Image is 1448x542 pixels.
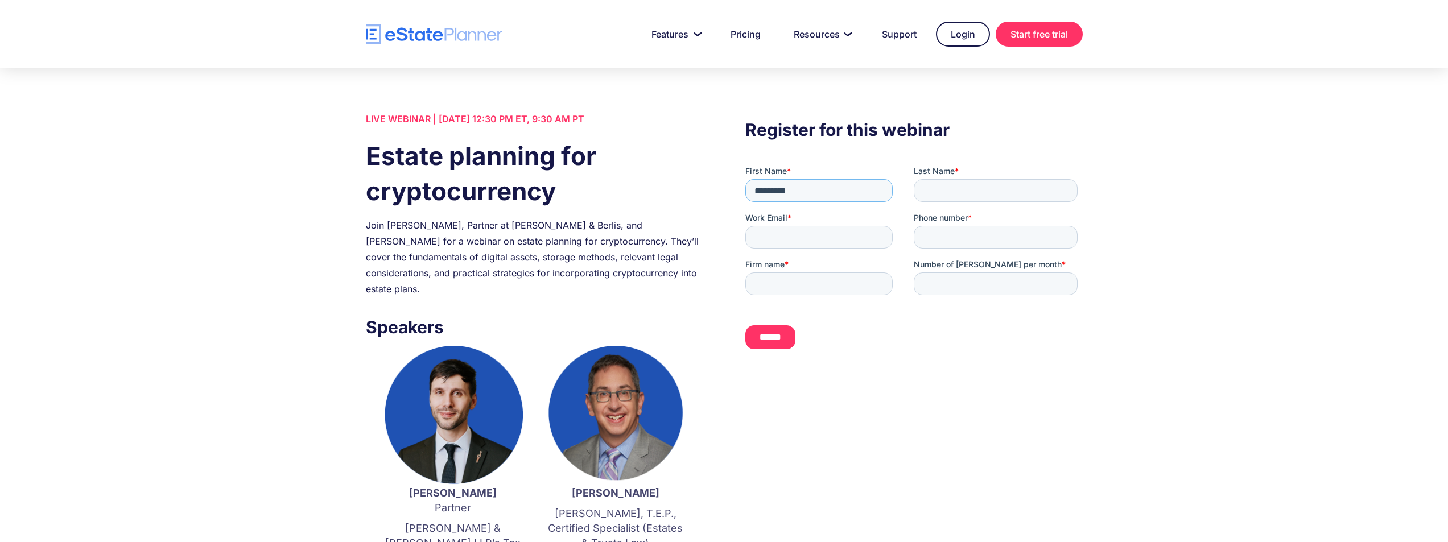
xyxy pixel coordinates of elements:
[936,22,990,47] a: Login
[745,166,1082,359] iframe: Form 0
[717,23,774,45] a: Pricing
[638,23,711,45] a: Features
[366,111,703,127] div: LIVE WEBINAR | [DATE] 12:30 PM ET, 9:30 AM PT
[745,117,1082,143] h3: Register for this webinar
[780,23,863,45] a: Resources
[868,23,930,45] a: Support
[383,486,523,515] p: Partner
[572,487,659,499] strong: [PERSON_NAME]
[409,487,497,499] strong: [PERSON_NAME]
[366,217,703,297] div: Join [PERSON_NAME], Partner at [PERSON_NAME] & Berlis, and [PERSON_NAME] for a webinar on estate ...
[366,24,502,44] a: home
[366,314,703,340] h3: Speakers
[996,22,1083,47] a: Start free trial
[366,138,703,209] h1: Estate planning for cryptocurrency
